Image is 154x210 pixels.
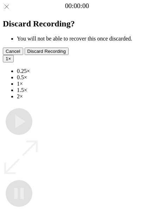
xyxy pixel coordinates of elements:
[3,55,14,62] button: 1×
[17,68,151,74] li: 0.25×
[65,2,89,10] a: 00:00:00
[17,87,151,93] li: 1.5×
[3,19,151,29] h2: Discard Recording?
[17,93,151,100] li: 2×
[17,81,151,87] li: 1×
[25,48,69,55] button: Discard Recording
[3,48,23,55] button: Cancel
[17,74,151,81] li: 0.5×
[6,56,8,61] span: 1
[17,36,151,42] li: You will not be able to recover this once discarded.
